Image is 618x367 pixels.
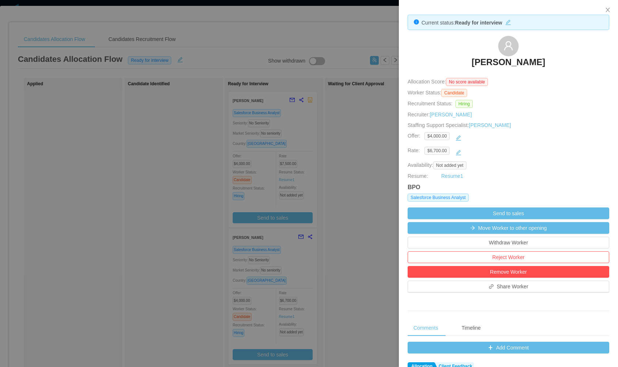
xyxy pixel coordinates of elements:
i: icon: user [503,41,514,51]
button: Reject Worker [408,251,609,263]
span: Hiring [455,100,473,108]
button: Withdraw Worker [408,237,609,248]
span: Resume: [408,173,428,179]
button: icon: arrow-rightMove Worker to other opening [408,222,609,234]
span: Staffing Support Specialist: [408,122,511,128]
button: icon: edit [453,147,464,158]
button: Remove Worker [408,266,609,278]
a: [PERSON_NAME] [469,122,511,128]
span: Worker Status: [408,90,441,96]
div: Comments [408,320,444,336]
span: $6,700.00 [424,147,450,155]
span: Recruitment Status: [408,101,453,106]
button: icon: linkShare Worker [408,281,609,292]
span: Recruiter: [408,112,472,117]
span: Not added yet [433,161,466,169]
h3: [PERSON_NAME] [472,56,545,68]
button: icon: edit [502,18,514,25]
a: [PERSON_NAME] [472,56,545,72]
span: $4,000.00 [424,132,450,140]
span: Current status: [421,20,455,26]
span: Availability: [408,162,469,168]
span: No score available [446,78,488,86]
strong: BPO [408,184,420,190]
i: icon: close [605,7,611,13]
div: Timeline [456,320,487,336]
button: Send to sales [408,207,609,219]
span: Allocation Score: [408,79,446,85]
span: Salesforce Business Analyst [408,194,469,202]
button: icon: plusAdd Comment [408,342,609,353]
button: icon: edit [453,132,464,144]
span: Candidate [441,89,467,97]
i: icon: info-circle [414,19,419,25]
a: Resume1 [441,172,463,180]
a: [PERSON_NAME] [430,112,472,117]
strong: Ready for interview [455,20,502,26]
